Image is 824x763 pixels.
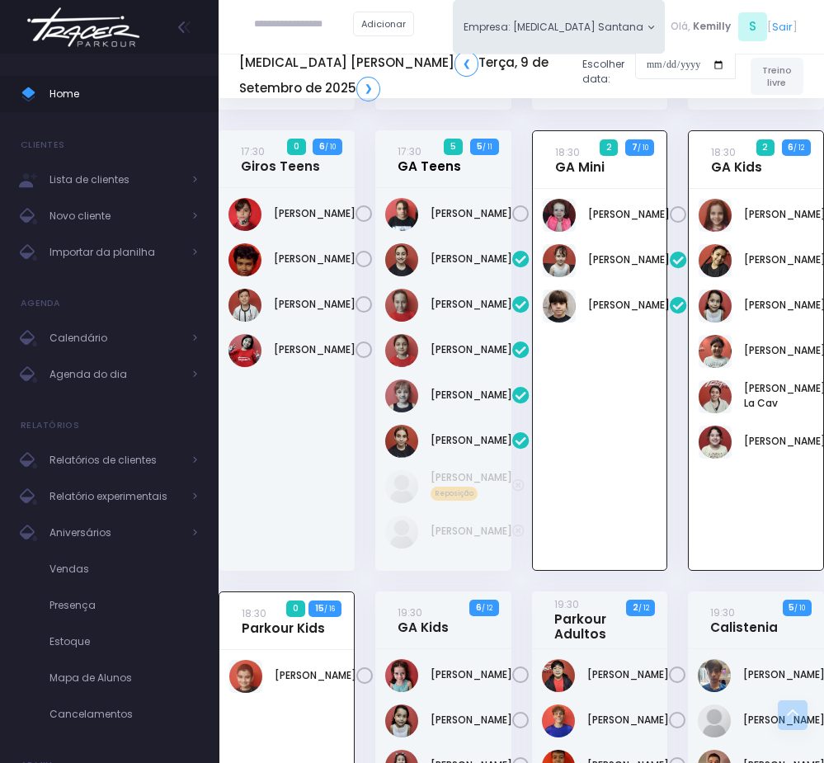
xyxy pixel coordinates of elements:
img: Laura Louise Tarcha Braga [543,290,576,323]
a: [PERSON_NAME] [431,206,512,221]
a: 19:30GA Kids [398,605,449,635]
img: Leonardo Dias [698,704,731,737]
small: 18:30 [555,145,580,159]
span: Lista de clientes [49,169,181,191]
span: Olá, [671,19,690,34]
img: Lorena mie sato ayres [228,334,261,367]
img: Flora Caroni de Araujo [699,199,732,232]
span: 5 [444,139,462,155]
small: 18:30 [242,606,266,620]
span: 0 [287,139,305,155]
strong: 6 [476,601,482,614]
img: Nicolle Pio Garcia [385,516,418,549]
img: Maria Clara Camrgo La Cav [699,380,732,413]
img: Giovanna Rodrigues Gialluize [543,199,576,232]
strong: 5 [789,601,794,614]
img: Frederico Piai Giovaninni [228,198,261,231]
img: Fernando Furlani Rodrigues [698,659,731,692]
img: Livia Baião Gomes [699,244,732,277]
img: João Pedro Oliveira de Meneses [228,243,261,276]
a: [PERSON_NAME] [588,298,670,313]
img: Sofia de Souza Rodrigues Ferreira [385,425,418,458]
a: [PERSON_NAME] [431,388,512,403]
img: Leonardo Pacheco de Toledo Barros [228,289,261,322]
a: [PERSON_NAME] [431,713,512,728]
span: Vendas [49,558,198,580]
small: 19:30 [398,605,422,619]
h4: Clientes [21,129,64,162]
a: [PERSON_NAME] [587,667,669,682]
small: 18:30 [711,145,736,159]
a: [PERSON_NAME] [431,297,512,312]
span: 0 [286,601,304,617]
div: [ ] [665,10,803,44]
img: Gabriel Brito de Almeida e Silva [542,704,575,737]
small: 19:30 [554,597,579,611]
a: [PERSON_NAME] [274,297,355,312]
small: 19:30 [710,605,735,619]
strong: 7 [632,141,638,153]
a: [PERSON_NAME] [588,207,670,222]
h4: Relatórios [21,409,79,442]
span: Estoque [49,631,198,652]
span: Presença [49,595,198,616]
a: [PERSON_NAME] [431,667,512,682]
a: [PERSON_NAME] [588,252,670,267]
a: [PERSON_NAME] [275,668,356,683]
img: Sophia Martins [699,335,732,368]
a: [PERSON_NAME] [274,342,355,357]
a: [PERSON_NAME] [587,713,669,728]
img: Alice de Sousa Rodrigues Ferreira [385,243,418,276]
a: 19:30Calistenia [710,605,778,635]
small: / 12 [482,603,492,613]
img: Victoria Franco [699,426,732,459]
span: Calendário [49,327,181,349]
img: Douglas Sell Sanchez [229,660,262,693]
a: [PERSON_NAME] [274,206,355,221]
span: S [738,12,767,41]
img: Manuela Zuquette [385,704,418,737]
strong: 6 [788,141,793,153]
a: [PERSON_NAME] Reposição [431,470,512,500]
img: Catarina Camara Bona [385,289,418,322]
small: / 10 [638,143,648,153]
img: Ana Clara Martins Silva [385,198,418,231]
span: Home [49,83,198,105]
span: Importar da planilha [49,242,181,263]
span: Kemilly [693,19,731,34]
small: / 11 [483,142,492,152]
a: [PERSON_NAME] [431,342,512,357]
h4: Agenda [21,287,61,320]
strong: 5 [477,140,483,153]
span: Relatórios de clientes [49,450,181,471]
small: / 10 [325,142,336,152]
small: 17:30 [241,144,265,158]
span: Cancelamentos [49,704,198,725]
a: Adicionar [353,12,414,36]
a: ❯ [356,77,380,101]
h5: [MEDICAL_DATA] [PERSON_NAME] Terça, 9 de Setembro de 2025 [239,51,570,101]
a: 18:30GA Mini [555,144,605,175]
a: 18:30Parkour Kids [242,605,325,636]
a: Treino livre [751,58,803,95]
span: Agenda do dia [49,364,181,385]
span: Mapa de Alunos [49,667,198,689]
a: Sair [772,19,793,35]
small: / 12 [793,143,804,153]
img: Rafaelle Pelati Pereyra [385,379,418,412]
span: Aniversários [49,522,181,544]
a: 17:30Giros Teens [241,144,320,174]
img: Manoela mafra [385,659,418,692]
span: Relatório experimentais [49,486,181,507]
div: Escolher data: [239,46,736,106]
span: 2 [756,139,775,156]
strong: 15 [315,602,324,615]
span: Novo cliente [49,205,181,227]
small: / 16 [324,604,335,614]
a: [PERSON_NAME] [274,252,355,266]
span: Reposição [431,487,478,500]
a: 19:30Parkour Adultos [554,596,641,642]
small: / 12 [638,603,649,613]
a: ❮ [454,51,478,76]
strong: 6 [319,140,325,153]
